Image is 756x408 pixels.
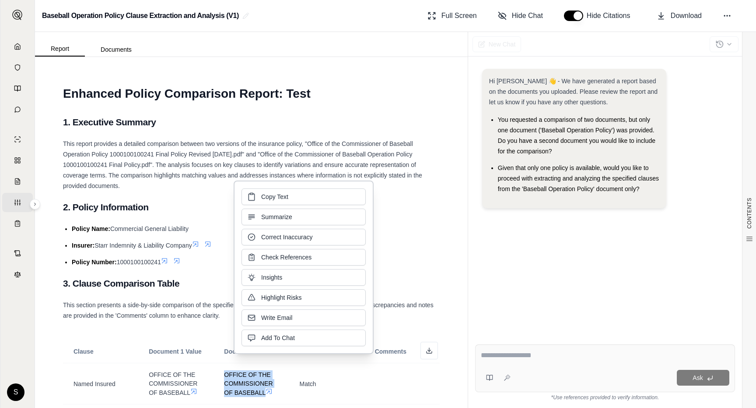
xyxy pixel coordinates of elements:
span: Document 1 Value [149,348,202,355]
a: Policy Comparisons [2,151,33,170]
span: Insurer: [72,242,94,249]
h2: 2. Policy Information [63,198,440,216]
span: 1000100100241 [117,259,161,266]
img: Expand sidebar [12,10,23,20]
span: This report provides a detailed comparison between two versions of the insurance policy, "Office ... [63,140,422,189]
button: Download as Excel [420,342,438,359]
span: Hide Citations [587,11,636,21]
span: Ask [693,374,703,381]
h2: 1. Executive Summary [63,113,440,131]
button: Report [35,42,85,57]
a: Home [2,37,33,56]
h1: Enhanced Policy Comparison Report: Test [63,82,440,106]
a: Contract Analysis [2,244,33,263]
button: Add To Chat [241,330,366,346]
span: CONTENTS [746,198,753,229]
span: Full Screen [441,11,477,21]
a: Single Policy [2,130,33,149]
span: Starr Indemnity & Liability Company [94,242,192,249]
span: Check References [261,253,311,262]
span: Clause [73,348,94,355]
button: Hide Chat [494,7,546,25]
span: Correct Inaccuracy [261,233,312,241]
h2: Baseball Operation Policy Clause Extraction and Analysis (V1) [42,8,239,24]
button: Insights [241,269,366,286]
button: Expand sidebar [9,6,26,24]
span: Match [299,380,316,387]
button: Expand sidebar [30,199,40,209]
button: Check References [241,249,366,266]
button: Documents [85,43,147,57]
a: Chat [2,100,33,119]
button: Download [653,7,705,25]
a: Legal Search Engine [2,265,33,284]
span: Hi [PERSON_NAME] 👋 - We have generated a report based on the documents you uploaded. Please revie... [489,78,658,106]
span: Commercial General Liability [110,225,189,232]
span: OFFICE OF THE COMMISSIONER OF BASEBALL [224,371,273,396]
button: Correct Inaccuracy [241,229,366,245]
span: This section presents a side-by-side comparison of the specified clauses extracted from both poli... [63,302,434,319]
a: Coverage Table [2,214,33,233]
span: Policy Name: [72,225,110,232]
button: Summarize [241,209,366,225]
span: Insights [261,273,282,282]
span: Download [671,11,702,21]
span: Given that only one policy is available, would you like to proceed with extracting and analyzing ... [498,164,659,192]
span: Add To Chat [261,333,295,342]
span: Named Insured [73,380,115,387]
span: You requested a comparison of two documents, but only one document ('Baseball Operation Policy') ... [498,116,655,155]
button: Copy Text [241,188,366,205]
span: Hide Chat [512,11,543,21]
span: Highlight Risks [261,293,302,302]
div: S [7,383,24,401]
span: Copy Text [261,192,288,201]
span: Summarize [261,213,292,221]
a: Prompt Library [2,79,33,98]
span: Policy Number: [72,259,117,266]
span: OFFICE OF THE COMMISSIONER OF BASEBALL [149,371,197,396]
a: Custom Report [2,193,33,212]
button: Full Screen [424,7,480,25]
button: Ask [677,370,729,386]
div: *Use references provided to verify information. [475,392,735,401]
button: Highlight Risks [241,289,366,306]
a: Claim Coverage [2,172,33,191]
a: Documents Vault [2,58,33,77]
span: Comments [375,348,406,355]
button: Write Email [241,309,366,326]
h2: 3. Clause Comparison Table [63,274,440,293]
span: Document 2 Value [224,348,277,355]
span: Write Email [261,313,292,322]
